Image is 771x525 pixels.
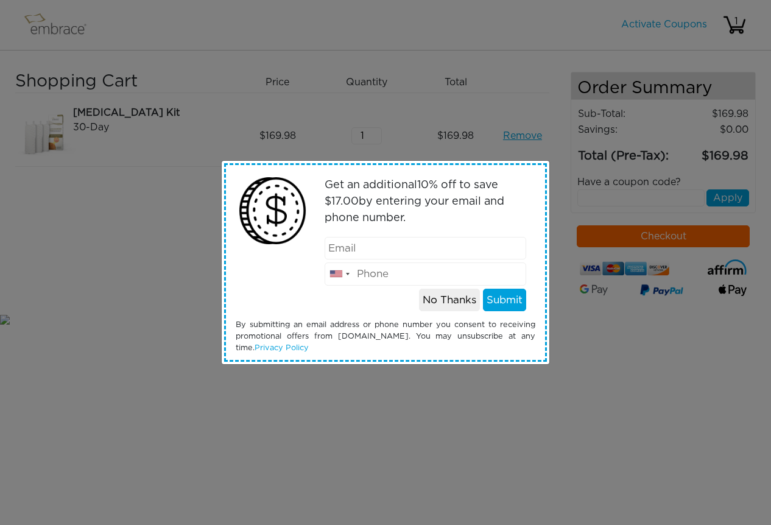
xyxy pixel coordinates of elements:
[325,262,527,286] input: Phone
[325,237,527,260] input: Email
[325,177,527,227] p: Get an additional % off to save $ by entering your email and phone number.
[227,319,544,354] div: By submitting an email address or phone number you consent to receiving promotional offers from [...
[483,289,526,312] button: Submit
[419,289,480,312] button: No Thanks
[325,263,353,285] div: United States: +1
[233,171,312,251] img: money2.png
[255,344,309,352] a: Privacy Policy
[331,196,359,207] span: 17.00
[417,180,429,191] span: 10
